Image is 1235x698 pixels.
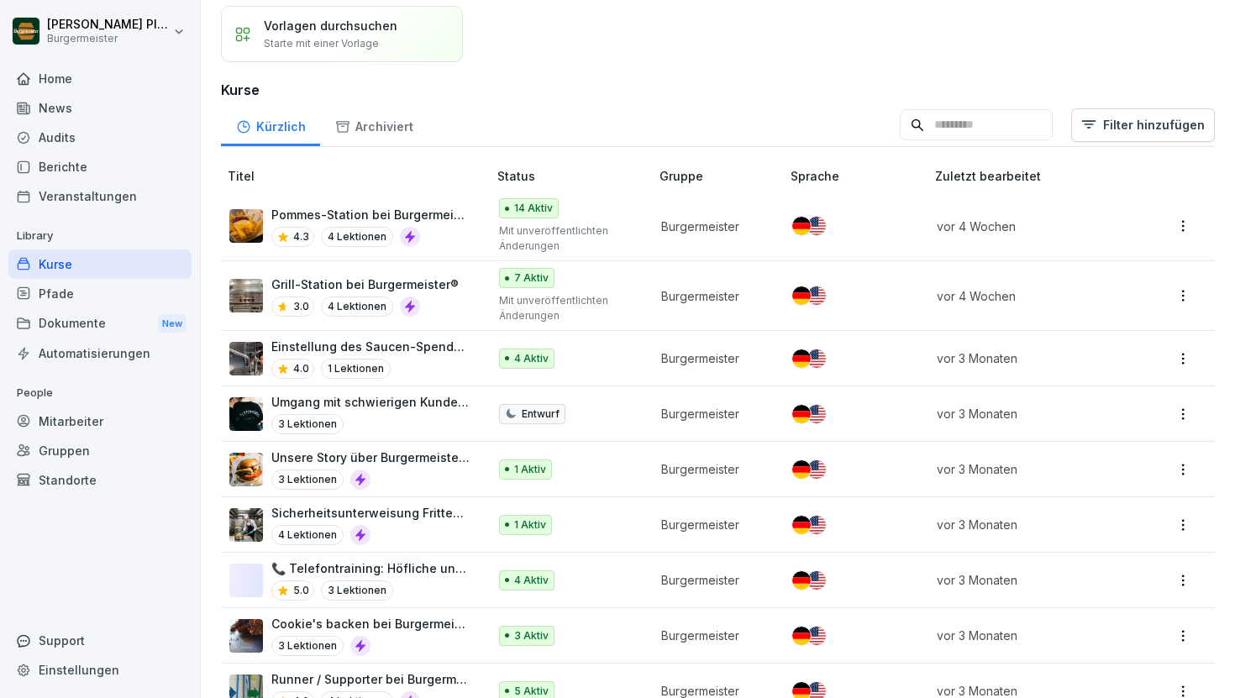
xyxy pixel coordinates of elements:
[8,181,192,211] a: Veranstaltungen
[937,460,1122,478] p: vor 3 Monaten
[792,571,811,590] img: de.svg
[321,580,393,601] p: 3 Lektionen
[661,516,764,533] p: Burgermeister
[8,279,192,308] a: Pfade
[514,573,549,588] p: 4 Aktiv
[228,167,491,185] p: Titel
[271,504,470,522] p: Sicherheitsunterweisung Fritteuse bei Burgermeister®
[47,33,170,45] p: Burgermeister
[229,397,263,431] img: cyw7euxthr01jl901fqmxt0x.png
[271,636,344,656] p: 3 Lektionen
[8,465,192,495] div: Standorte
[229,209,263,243] img: iocl1dpi51biw7n1b1js4k54.png
[661,405,764,422] p: Burgermeister
[791,167,928,185] p: Sprache
[229,453,263,486] img: yk83gqu5jn5gw35qhtj3mpve.png
[661,349,764,367] p: Burgermeister
[229,619,263,653] img: qpvo1kr4qsu6d6y8y50mth9k.png
[321,359,391,379] p: 1 Lektionen
[937,627,1122,644] p: vor 3 Monaten
[8,436,192,465] a: Gruppen
[1071,108,1215,142] button: Filter hinzufügen
[8,93,192,123] a: News
[271,525,344,545] p: 4 Lektionen
[661,218,764,235] p: Burgermeister
[937,571,1122,589] p: vor 3 Monaten
[514,462,546,477] p: 1 Aktiv
[807,217,826,235] img: us.svg
[522,407,560,422] p: Entwurf
[792,217,811,235] img: de.svg
[221,80,1215,100] h3: Kurse
[514,517,546,533] p: 1 Aktiv
[264,36,379,51] p: Starte mit einer Vorlage
[293,583,309,598] p: 5.0
[661,571,764,589] p: Burgermeister
[514,628,549,643] p: 3 Aktiv
[271,393,470,411] p: Umgang mit schwierigen Kunden bei Burgermeister®
[271,338,470,355] p: Einstellung des Saucen-Spenders bei Burgermeister®
[271,615,470,632] p: Cookie's backen bei Burgermeister®
[807,627,826,645] img: us.svg
[271,470,344,490] p: 3 Lektionen
[8,339,192,368] a: Automatisierungen
[221,103,320,146] a: Kürzlich
[271,449,470,466] p: Unsere Story über Burgermeister®
[807,349,826,368] img: us.svg
[8,223,192,249] p: Library
[497,167,653,185] p: Status
[514,270,549,286] p: 7 Aktiv
[514,351,549,366] p: 4 Aktiv
[792,627,811,645] img: de.svg
[264,17,397,34] p: Vorlagen durchsuchen
[8,64,192,93] a: Home
[8,626,192,655] div: Support
[47,18,170,32] p: [PERSON_NAME] Pleger
[661,287,764,305] p: Burgermeister
[937,287,1122,305] p: vor 4 Wochen
[514,201,553,216] p: 14 Aktiv
[935,167,1143,185] p: Zuletzt bearbeitet
[320,103,428,146] a: Archiviert
[229,508,263,542] img: f8nsb2zppzm2l97o7hbbwwyn.png
[792,460,811,479] img: de.svg
[293,229,309,244] p: 4.3
[792,349,811,368] img: de.svg
[792,405,811,423] img: de.svg
[293,299,309,314] p: 3.0
[499,293,633,323] p: Mit unveröffentlichten Änderungen
[792,516,811,534] img: de.svg
[807,286,826,305] img: us.svg
[807,405,826,423] img: us.svg
[8,407,192,436] div: Mitarbeiter
[499,223,633,254] p: Mit unveröffentlichten Änderungen
[8,152,192,181] a: Berichte
[8,308,192,339] div: Dokumente
[8,123,192,152] a: Audits
[8,380,192,407] p: People
[807,571,826,590] img: us.svg
[660,167,784,185] p: Gruppe
[807,516,826,534] img: us.svg
[271,276,459,293] p: Grill-Station bei Burgermeister®
[937,516,1122,533] p: vor 3 Monaten
[792,286,811,305] img: de.svg
[271,414,344,434] p: 3 Lektionen
[661,627,764,644] p: Burgermeister
[8,655,192,685] a: Einstellungen
[229,342,263,375] img: x32dz0k9zd8ripspd966jmg8.png
[321,297,393,317] p: 4 Lektionen
[271,559,470,577] p: 📞 Telefontraining: Höfliche und lösungsorientierte Kommunikation
[8,308,192,339] a: DokumenteNew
